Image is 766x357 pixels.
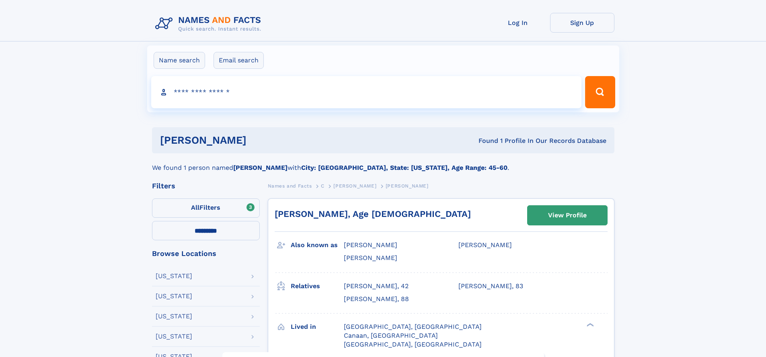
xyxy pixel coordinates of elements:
[291,320,344,334] h3: Lived in
[344,323,482,330] span: [GEOGRAPHIC_DATA], [GEOGRAPHIC_DATA]
[154,52,205,69] label: Name search
[156,273,192,279] div: [US_STATE]
[486,13,550,33] a: Log In
[152,182,260,190] div: Filters
[321,183,324,189] span: C
[268,181,312,191] a: Names and Facts
[458,282,523,291] a: [PERSON_NAME], 83
[458,241,512,249] span: [PERSON_NAME]
[152,198,260,218] label: Filters
[344,241,397,249] span: [PERSON_NAME]
[585,322,594,327] div: ❯
[214,52,264,69] label: Email search
[344,254,397,262] span: [PERSON_NAME]
[528,206,607,225] a: View Profile
[550,13,614,33] a: Sign Up
[548,206,587,225] div: View Profile
[152,153,614,173] div: We found 1 person named with .
[333,181,376,191] a: [PERSON_NAME]
[156,293,192,299] div: [US_STATE]
[233,164,288,171] b: [PERSON_NAME]
[362,136,606,145] div: Found 1 Profile In Our Records Database
[344,282,409,291] a: [PERSON_NAME], 42
[151,76,582,108] input: search input
[156,333,192,340] div: [US_STATE]
[344,295,409,303] a: [PERSON_NAME], 88
[291,238,344,252] h3: Also known as
[156,313,192,320] div: [US_STATE]
[160,135,363,145] h1: [PERSON_NAME]
[333,183,376,189] span: [PERSON_NAME]
[152,13,268,35] img: Logo Names and Facts
[275,209,471,219] a: [PERSON_NAME], Age [DEMOGRAPHIC_DATA]
[301,164,507,171] b: City: [GEOGRAPHIC_DATA], State: [US_STATE], Age Range: 45-60
[152,250,260,257] div: Browse Locations
[321,181,324,191] a: C
[386,183,429,189] span: [PERSON_NAME]
[191,204,199,211] span: All
[344,340,482,348] span: [GEOGRAPHIC_DATA], [GEOGRAPHIC_DATA]
[291,279,344,293] h3: Relatives
[344,332,438,339] span: Canaan, [GEOGRAPHIC_DATA]
[585,76,615,108] button: Search Button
